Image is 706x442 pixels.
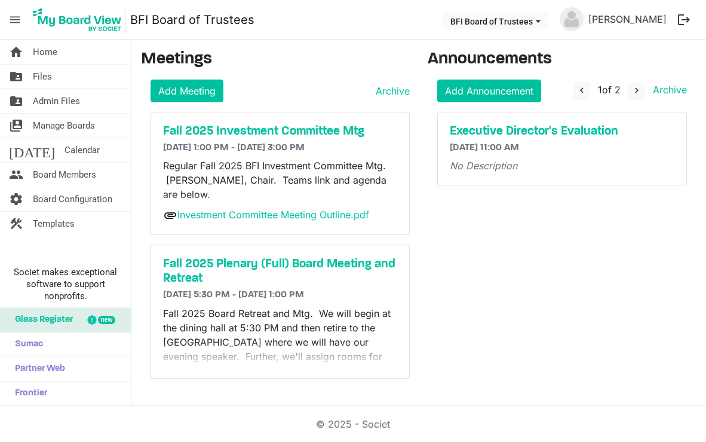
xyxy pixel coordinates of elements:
[65,138,100,162] span: Calendar
[9,89,23,113] span: folder_shared
[450,124,674,139] a: Executive Director's Evaluation
[437,80,541,102] a: Add Announcement
[316,418,390,430] a: © 2025 - Societ
[631,85,642,96] span: navigate_next
[163,208,177,222] span: attachment
[443,13,548,29] button: BFI Board of Trustees dropdownbutton
[450,158,674,173] p: No Description
[9,163,23,187] span: people
[4,8,26,31] span: menu
[98,316,115,324] div: new
[141,50,410,70] h3: Meetings
[648,84,687,96] a: Archive
[163,306,397,421] p: Fall 2025 Board Retreat and Mtg. We will begin at the dining hall at 5:30 PM and then retire to t...
[163,289,397,301] h6: [DATE] 5:30 PM - [DATE] 1:00 PM
[9,138,55,162] span: [DATE]
[33,40,57,64] span: Home
[450,143,519,153] span: [DATE] 11:00 AM
[163,158,397,202] p: Regular Fall 2025 BFI Investment Committee Mtg. [PERSON_NAME], Chair. Teams link and agenda are b...
[9,187,23,211] span: settings
[33,65,52,89] span: Files
[9,308,73,332] span: Glass Register
[151,80,223,102] a: Add Meeting
[584,7,671,31] a: [PERSON_NAME]
[33,114,95,138] span: Manage Boards
[163,142,397,154] h6: [DATE] 1:00 PM - [DATE] 3:00 PM
[576,85,587,96] span: navigate_before
[33,89,80,113] span: Admin Files
[573,82,590,100] button: navigate_before
[9,40,23,64] span: home
[29,5,125,35] img: My Board View Logo
[9,212,23,236] span: construction
[371,84,410,98] a: Archive
[9,357,65,381] span: Partner Web
[33,187,112,211] span: Board Configuration
[33,212,75,236] span: Templates
[177,209,369,221] a: Investment Committee Meeting Outline.pdf
[130,8,254,32] a: BFI Board of Trustees
[9,333,43,356] span: Sumac
[33,163,96,187] span: Board Members
[9,65,23,89] span: folder_shared
[560,7,584,31] img: no-profile-picture.svg
[163,257,397,286] a: Fall 2025 Plenary (Full) Board Meeting and Retreat
[29,5,130,35] a: My Board View Logo
[428,50,696,70] h3: Announcements
[671,7,696,32] button: logout
[628,82,645,100] button: navigate_next
[9,382,47,406] span: Frontier
[163,124,397,139] a: Fall 2025 Investment Committee Mtg
[9,114,23,138] span: switch_account
[598,84,621,96] span: of 2
[598,84,602,96] span: 1
[5,266,125,302] span: Societ makes exceptional software to support nonprofits.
